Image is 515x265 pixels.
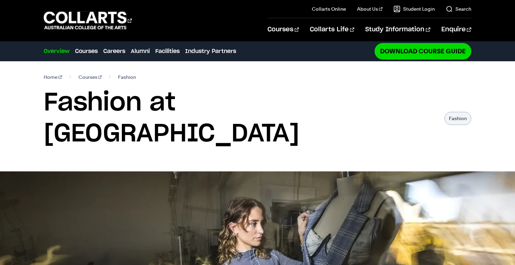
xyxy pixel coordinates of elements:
a: Courses [78,72,102,82]
a: Search [446,6,471,12]
a: About Us [357,6,382,12]
a: Courses [267,18,299,41]
a: Facilities [155,47,180,55]
span: Fashion [118,72,136,82]
a: Courses [75,47,98,55]
a: Study Information [365,18,430,41]
h1: Fashion at [GEOGRAPHIC_DATA] [44,87,438,149]
p: Fashion [444,112,471,125]
a: Overview [44,47,70,55]
a: Industry Partners [185,47,236,55]
a: Collarts Life [310,18,354,41]
div: Go to homepage [44,11,132,30]
a: Home [44,72,62,82]
a: Careers [103,47,125,55]
a: Student Login [393,6,435,12]
a: Enquire [441,18,471,41]
a: Alumni [131,47,150,55]
a: Collarts Online [312,6,346,12]
a: Download Course Guide [375,43,471,59]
